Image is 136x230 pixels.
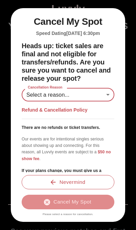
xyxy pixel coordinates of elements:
h1: Cancel My Spot [22,16,114,27]
h5: Refund & Cancellation Policy [22,107,114,113]
button: Nevermind [22,175,114,189]
h5: Speed Dating [DATE] 6:30pm [22,30,114,37]
p: Our events are for intentional singles serious about showing up and connecting. For this reason, ... [22,136,114,162]
label: Cancellation Reason [24,85,66,90]
span: $50 no show fee [22,150,111,161]
p: If your plans change, you must give us a heads up. [22,168,114,180]
div: Select a reason... [22,88,114,101]
p: There are no refunds or ticket transfers. [22,124,114,131]
h2: Heads up: ticket sales are final and not eligible for transfers/refunds. Are you sure you want to... [22,42,114,82]
span: Please select a reason for cancellation. [22,212,114,216]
